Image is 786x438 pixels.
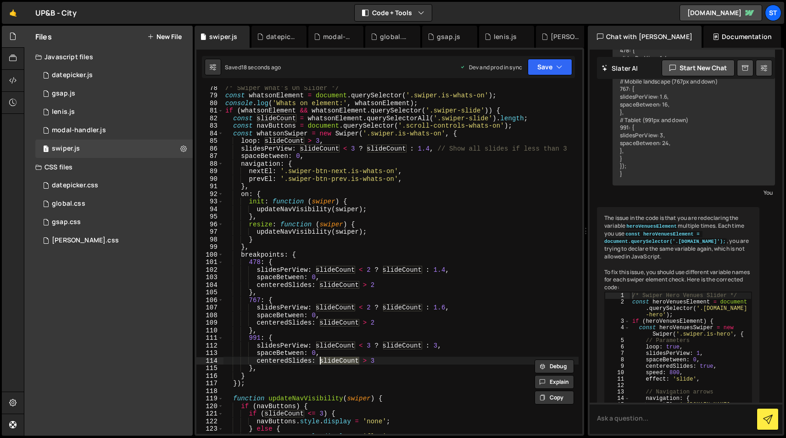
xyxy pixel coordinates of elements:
div: 111 [196,334,223,342]
div: 14 [605,395,630,402]
button: Explain [535,375,574,389]
div: 105 [196,289,223,297]
div: 18 seconds ago [241,63,281,71]
div: global.css [52,200,85,208]
div: 1 [605,292,630,299]
button: New File [147,33,182,40]
div: 112 [196,342,223,350]
div: 123 [196,425,223,433]
div: 117 [196,380,223,387]
div: 113 [196,349,223,357]
div: 121 [196,410,223,418]
div: 3 [605,318,630,325]
div: 109 [196,319,223,327]
div: swiper.js [52,145,80,153]
button: Start new chat [662,60,735,76]
div: 88 [196,160,223,168]
div: 96 [196,221,223,229]
div: 103 [196,274,223,281]
div: [PERSON_NAME].css [52,236,119,245]
div: 78 [196,84,223,92]
div: datepicker.js [52,71,93,79]
code: const heroVenuesElement = document.querySelector('.[DOMAIN_NAME]'); [604,231,727,245]
div: 97 [196,228,223,236]
div: 8 [605,357,630,363]
div: 7 [605,350,630,357]
div: 9 [605,363,630,370]
div: 98 [196,236,223,244]
div: 12 [605,382,630,389]
div: 118 [196,387,223,395]
div: 94 [196,206,223,213]
div: 99 [196,243,223,251]
div: 106 [196,297,223,304]
div: 95 [196,213,223,221]
div: 100 [196,251,223,259]
button: Copy [535,391,574,404]
div: 17139/47303.css [35,231,193,250]
h2: Slater AI [602,64,638,73]
div: 92 [196,191,223,198]
div: 87 [196,152,223,160]
div: 104 [196,281,223,289]
div: 79 [196,92,223,100]
div: 17139/47297.js [35,84,193,103]
div: 107 [196,304,223,312]
code: heroVenuesElement [625,223,678,230]
div: 17139/47301.css [35,195,193,213]
div: 4 [605,325,630,337]
button: Save [528,59,572,75]
div: 116 [196,372,223,380]
div: gsap.js [437,32,460,41]
div: lenis.js [52,108,75,116]
div: 115 [196,365,223,372]
div: 15 [605,402,630,415]
div: 81 [196,107,223,115]
div: 102 [196,266,223,274]
a: [DOMAIN_NAME] [680,5,762,21]
div: swiper.js [209,32,237,41]
div: 89 [196,168,223,175]
div: gsap.js [52,90,75,98]
div: 17139/47302.css [35,213,193,231]
div: 17139/47298.js [35,121,193,140]
div: st [765,5,781,21]
div: lenis.js [494,32,517,41]
div: Documentation [703,26,781,48]
div: [PERSON_NAME].css [551,32,580,41]
div: 120 [196,403,223,410]
div: Saved [225,63,281,71]
div: Dev and prod in sync [460,63,522,71]
div: 82 [196,115,223,123]
button: Code + Tools [355,5,432,21]
div: 83 [196,122,223,130]
div: 6 [605,344,630,350]
div: gsap.css [52,218,81,226]
button: Debug [535,359,574,373]
div: swiper.js [35,140,193,158]
div: 114 [196,357,223,365]
div: 17139/47300.css [35,176,193,195]
div: 17139/48191.js [35,103,193,121]
div: 84 [196,130,223,138]
div: 90 [196,175,223,183]
div: 101 [196,258,223,266]
div: 122 [196,418,223,426]
div: 17139/47296.js [35,66,193,84]
div: Chat with [PERSON_NAME] [588,26,702,48]
div: CSS files [24,158,193,176]
div: Javascript files [24,48,193,66]
div: 119 [196,395,223,403]
div: 85 [196,137,223,145]
div: 108 [196,312,223,320]
div: 2 [605,299,630,318]
div: UP&B - City [35,7,77,18]
h2: Files [35,32,52,42]
div: 93 [196,198,223,206]
div: 110 [196,327,223,335]
div: You [615,188,773,197]
div: 13 [605,389,630,395]
a: 🤙 [2,2,24,24]
div: 5 [605,337,630,344]
div: 11 [605,376,630,382]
